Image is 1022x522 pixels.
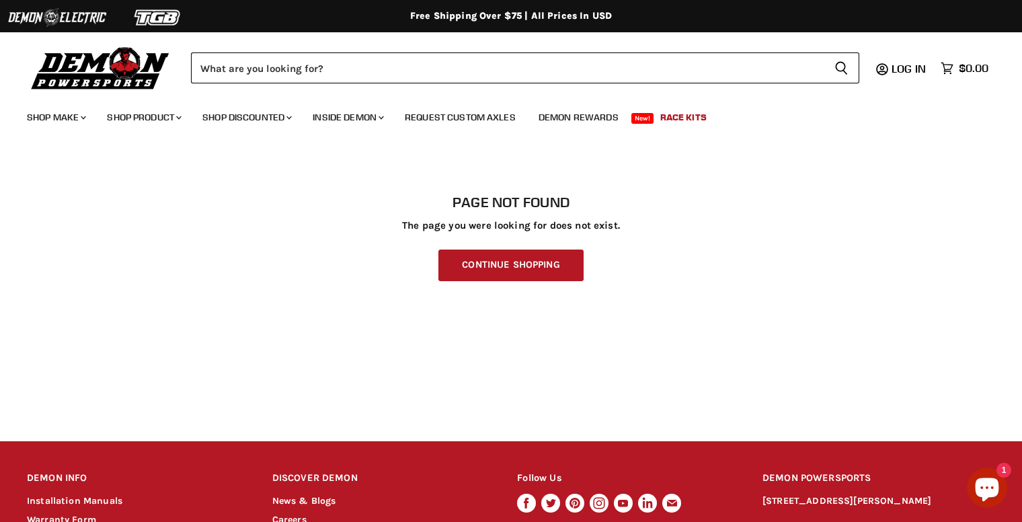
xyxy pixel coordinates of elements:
[97,104,190,131] a: Shop Product
[438,250,583,281] a: Continue Shopping
[824,52,859,83] button: Search
[631,113,654,124] span: New!
[762,463,995,494] h2: DEMON POWERSPORTS
[7,5,108,30] img: Demon Electric Logo 2
[17,98,985,131] ul: Main menu
[762,494,995,509] p: [STREET_ADDRESS][PERSON_NAME]
[528,104,629,131] a: Demon Rewards
[303,104,392,131] a: Inside Demon
[27,463,247,494] h2: DEMON INFO
[27,220,995,231] p: The page you were looking for does not exist.
[27,194,995,211] h1: Page not found
[934,59,995,78] a: $0.00
[191,52,859,83] form: Product
[192,104,300,131] a: Shop Discounted
[959,62,988,75] span: $0.00
[17,104,94,131] a: Shop Make
[963,468,1011,511] inbox-online-store-chat: Shopify online store chat
[517,463,737,494] h2: Follow Us
[191,52,824,83] input: Search
[272,495,336,507] a: News & Blogs
[892,62,926,75] span: Log in
[108,5,208,30] img: TGB Logo 2
[272,463,492,494] h2: DISCOVER DEMON
[650,104,717,131] a: Race Kits
[27,44,174,91] img: Demon Powersports
[395,104,526,131] a: Request Custom Axles
[27,495,122,507] a: Installation Manuals
[886,63,934,75] a: Log in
